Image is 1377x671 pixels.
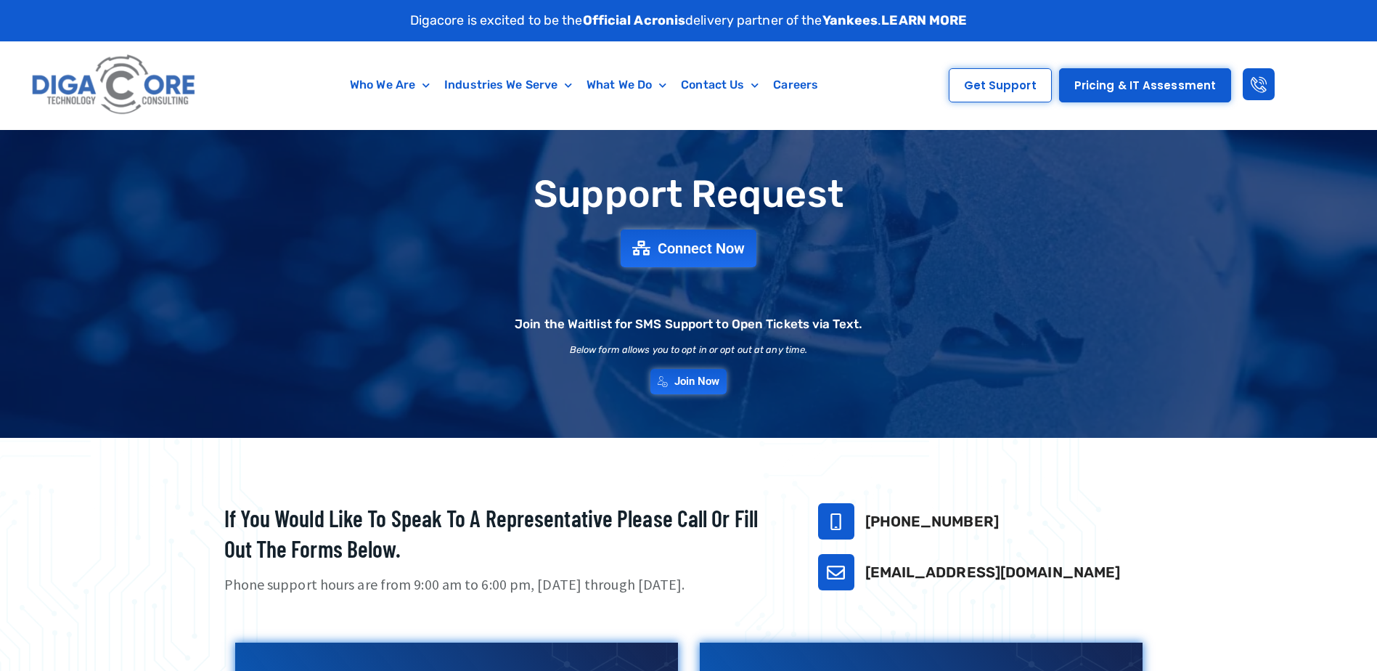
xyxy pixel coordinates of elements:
[224,574,782,595] p: Phone support hours are from 9:00 am to 6:00 pm, [DATE] through [DATE].
[1074,80,1216,91] span: Pricing & IT Assessment
[621,229,756,267] a: Connect Now
[437,68,579,102] a: Industries We Serve
[674,376,720,387] span: Join Now
[570,345,808,354] h2: Below form allows you to opt in or opt out at any time.
[964,80,1037,91] span: Get Support
[818,503,854,540] a: 732-646-5725
[583,12,686,28] strong: Official Acronis
[865,513,999,530] a: [PHONE_NUMBER]
[271,68,897,102] nav: Menu
[949,68,1052,102] a: Get Support
[881,12,967,28] a: LEARN MORE
[674,68,766,102] a: Contact Us
[658,241,745,256] span: Connect Now
[515,318,862,330] h2: Join the Waitlist for SMS Support to Open Tickets via Text.
[865,564,1121,581] a: [EMAIL_ADDRESS][DOMAIN_NAME]
[818,554,854,590] a: support@digacore.com
[650,369,727,394] a: Join Now
[410,11,968,30] p: Digacore is excited to be the delivery partner of the .
[579,68,674,102] a: What We Do
[1059,68,1231,102] a: Pricing & IT Assessment
[822,12,878,28] strong: Yankees
[28,49,201,122] img: Digacore logo 1
[224,503,782,564] h2: If you would like to speak to a representative please call or fill out the forms below.
[188,174,1190,215] h1: Support Request
[343,68,437,102] a: Who We Are
[766,68,825,102] a: Careers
